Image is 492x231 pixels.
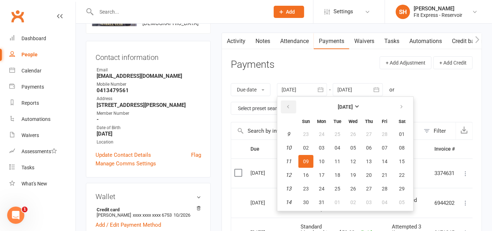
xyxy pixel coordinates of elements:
div: Assessments [21,148,57,154]
button: 21 [377,169,392,181]
button: 10 [314,155,329,168]
div: Automations [21,116,50,122]
button: 17 [314,169,329,181]
button: 27 [361,128,376,141]
button: 22 [393,169,411,181]
a: Attendance [275,33,314,49]
div: Calendar [21,68,42,74]
span: 11 [335,159,340,164]
div: or [389,85,394,94]
div: Mobile Number [97,81,201,88]
a: What's New [9,176,75,192]
button: 02 [298,141,313,154]
div: [DATE] [250,167,283,178]
a: Waivers [9,127,75,143]
em: 10 [286,145,292,151]
small: Wednesday [349,119,358,124]
strong: 0413479561 [97,87,201,94]
a: Calendar [9,63,75,79]
strong: [DATE] [338,104,353,110]
span: 24 [319,131,325,137]
span: 30 [303,199,309,205]
div: Dashboard [21,36,46,41]
em: 12 [286,172,292,178]
span: 03 [366,199,372,205]
button: 26 [346,128,361,141]
a: Automations [404,33,447,49]
small: Friday [382,119,388,124]
button: 12 [346,155,361,168]
a: Activity [222,33,250,49]
button: 30 [298,196,313,209]
small: Thursday [365,119,373,124]
span: xxxx xxxx xxxx 6753 [133,212,172,218]
button: 28 [377,182,392,195]
button: 23 [298,182,313,195]
span: 25 [335,186,340,192]
h3: Wallet [96,193,201,201]
span: 18 [335,172,340,178]
a: Waivers [349,33,379,49]
h3: Contact information [96,51,201,61]
div: Fit Express - Reservoir [414,12,462,18]
div: Date of Birth [97,124,201,131]
button: 04 [330,141,345,154]
span: 19 [350,172,356,178]
strong: Credit card [97,207,198,212]
span: 21 [382,172,388,178]
span: 08 [399,145,405,151]
span: 09 [303,159,309,164]
button: 13 [361,155,376,168]
a: People [9,47,75,63]
th: Invoice # [431,140,458,158]
button: 14 [377,155,392,168]
em: 11 [286,158,292,165]
small: Tuesday [333,119,341,124]
h3: Payments [231,59,274,70]
div: Tasks [21,165,34,170]
a: Add / Edit Payment Method [96,221,161,229]
button: 26 [346,182,361,195]
button: 31 [314,196,329,209]
a: Clubworx [9,7,26,25]
span: 25 [335,131,340,137]
span: 29 [399,186,405,192]
span: 17 [319,172,325,178]
em: 13 [286,185,292,192]
span: 01 [399,131,405,137]
a: Assessments [9,143,75,160]
div: Location [97,139,201,146]
button: 04 [377,196,392,209]
a: Manage Comms Settings [96,159,156,168]
button: 25 [330,128,345,141]
span: 31 [319,199,325,205]
button: + Add Adjustment [380,56,432,69]
small: Sunday [302,119,310,124]
button: 20 [361,169,376,181]
button: 05 [346,141,361,154]
button: 24 [314,182,329,195]
button: 06 [361,141,376,154]
li: [PERSON_NAME] [96,206,201,219]
div: Payments [21,84,44,90]
span: 10 [319,159,325,164]
a: Update Contact Details [96,151,151,159]
button: 02 [346,196,361,209]
input: Search by invoice number [231,122,420,140]
span: 04 [335,145,340,151]
span: 16 [303,172,309,178]
div: Email [97,67,201,74]
a: Reports [9,95,75,111]
span: Settings [333,4,353,20]
span: 23 [303,186,309,192]
button: 27 [361,182,376,195]
div: Waivers [21,132,39,138]
span: Add [286,9,295,15]
span: 04 [382,199,388,205]
button: 01 [393,128,411,141]
small: Saturday [399,119,405,124]
div: What's New [21,181,47,187]
th: Due [247,140,297,158]
span: 26 [350,131,356,137]
em: 9 [287,131,290,137]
